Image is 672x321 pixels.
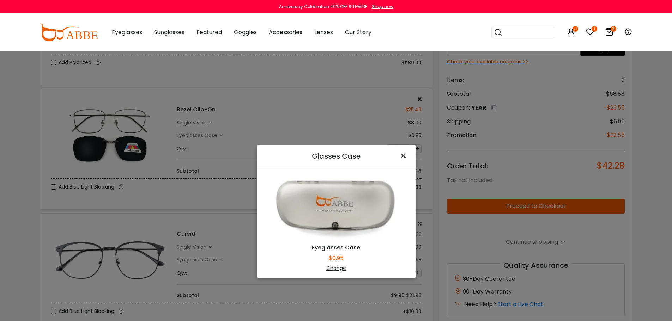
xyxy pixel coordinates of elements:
a: Shop now [368,4,393,10]
img: abbeglasses.com [40,24,98,41]
span: Featured [196,28,222,36]
div: Change [266,265,407,272]
span: Sunglasses [154,28,184,36]
i: 1 [592,26,597,32]
a: 3 [605,29,613,37]
div: $0.95 [266,254,407,263]
div: Anniversay Celebration 40% OFF SITEWIDE [279,4,367,10]
span: Goggles [234,28,257,36]
span: × [400,148,410,163]
h5: Glasses Case [262,151,410,161]
img: Eyeglasses Case [266,173,407,243]
span: Accessories [269,28,302,36]
span: Lenses [314,28,333,36]
div: Shop now [372,4,393,10]
span: Our Story [345,28,371,36]
div: Eyeglasses Case [266,243,407,252]
span: Eyeglasses [112,28,142,36]
i: 3 [611,26,616,32]
button: Close [394,145,416,167]
a: 1 [586,29,594,37]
